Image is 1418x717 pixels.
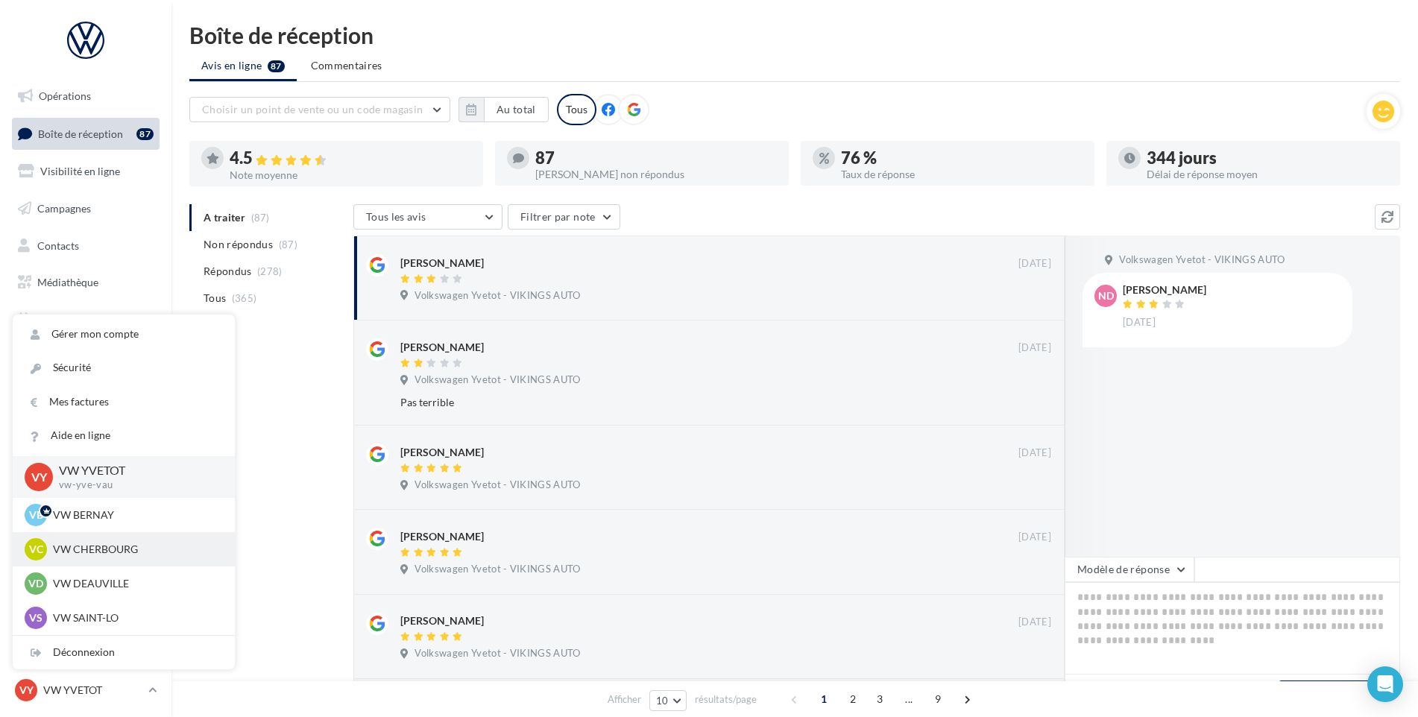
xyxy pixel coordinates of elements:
button: Tous les avis [353,204,502,230]
div: 87 [136,128,154,140]
div: [PERSON_NAME] non répondus [535,169,777,180]
div: 87 [535,150,777,166]
button: Au total [484,97,549,122]
span: VS [29,610,42,625]
span: Boîte de réception [38,127,123,139]
span: (278) [257,265,283,277]
span: Tous [204,291,226,306]
div: Open Intercom Messenger [1367,666,1403,702]
p: VW SAINT-LO [53,610,217,625]
button: Au total [459,97,549,122]
span: Volkswagen Yvetot - VIKINGS AUTO [415,478,580,492]
a: Opérations [9,80,163,112]
div: Taux de réponse [841,169,1083,180]
span: Non répondus [204,237,273,252]
span: Opérations [39,89,91,102]
button: Filtrer par note [508,204,620,230]
button: Modèle de réponse [1065,557,1194,582]
a: VY VW YVETOT [12,676,160,704]
span: Contacts [37,239,79,251]
span: Visibilité en ligne [40,165,120,177]
p: vw-yve-vau [59,478,211,492]
span: Tous les avis [366,210,426,223]
span: VY [31,468,47,485]
div: [PERSON_NAME] [400,256,484,271]
button: Choisir un point de vente ou un code magasin [189,97,450,122]
a: Mes factures [13,385,235,419]
span: Médiathèque [37,276,98,288]
span: [DATE] [1018,257,1051,271]
div: [PERSON_NAME] [400,445,484,460]
a: Sécurité [13,351,235,385]
div: Tous [557,94,596,125]
span: ... [897,687,921,711]
div: 76 % [841,150,1083,166]
div: Délai de réponse moyen [1147,169,1388,180]
span: [DATE] [1018,531,1051,544]
div: 344 jours [1147,150,1388,166]
span: 10 [656,695,669,707]
p: VW YVETOT [59,462,211,479]
a: Visibilité en ligne [9,156,163,187]
div: Note moyenne [230,170,471,180]
span: VC [29,542,43,557]
span: résultats/page [695,692,757,707]
span: Répondus [204,264,252,279]
span: [DATE] [1018,341,1051,355]
div: 4.5 [230,150,471,167]
span: (365) [232,292,257,304]
p: VW BERNAY [53,508,217,522]
span: Choisir un point de vente ou un code magasin [202,103,423,116]
span: Calendrier [37,313,87,326]
span: 3 [868,687,892,711]
span: Volkswagen Yvetot - VIKINGS AUTO [415,289,580,303]
span: [DATE] [1123,316,1156,329]
a: Contacts [9,230,163,262]
div: [PERSON_NAME] [400,613,484,628]
a: Médiathèque [9,267,163,298]
div: Boîte de réception [189,24,1400,46]
p: VW CHERBOURG [53,542,217,557]
a: Campagnes [9,193,163,224]
span: Campagnes [37,202,91,215]
span: VY [19,683,34,698]
a: Boîte de réception87 [9,118,163,150]
span: Volkswagen Yvetot - VIKINGS AUTO [415,647,580,660]
span: Afficher [608,692,641,707]
span: VD [28,576,43,591]
a: Calendrier [9,304,163,335]
span: [DATE] [1018,446,1051,460]
a: Aide en ligne [13,419,235,452]
p: VW YVETOT [43,683,142,698]
div: [PERSON_NAME] [400,340,484,355]
div: Pas terrible [400,395,954,410]
span: Volkswagen Yvetot - VIKINGS AUTO [1119,253,1285,267]
span: Volkswagen Yvetot - VIKINGS AUTO [415,563,580,576]
span: Volkswagen Yvetot - VIKINGS AUTO [415,373,580,387]
span: VB [29,508,43,522]
button: 10 [649,690,687,711]
div: [PERSON_NAME] [400,529,484,544]
span: [DATE] [1018,616,1051,629]
a: Gérer mon compte [13,318,235,351]
span: ND [1098,288,1114,303]
div: [PERSON_NAME] [1123,285,1206,295]
span: (87) [279,239,297,250]
span: Commentaires [311,58,382,73]
span: 9 [926,687,950,711]
span: 2 [841,687,865,711]
a: PLV et print personnalisable [9,341,163,385]
span: 1 [812,687,836,711]
p: VW DEAUVILLE [53,576,217,591]
div: Déconnexion [13,636,235,669]
a: Campagnes DataOnDemand [9,391,163,435]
